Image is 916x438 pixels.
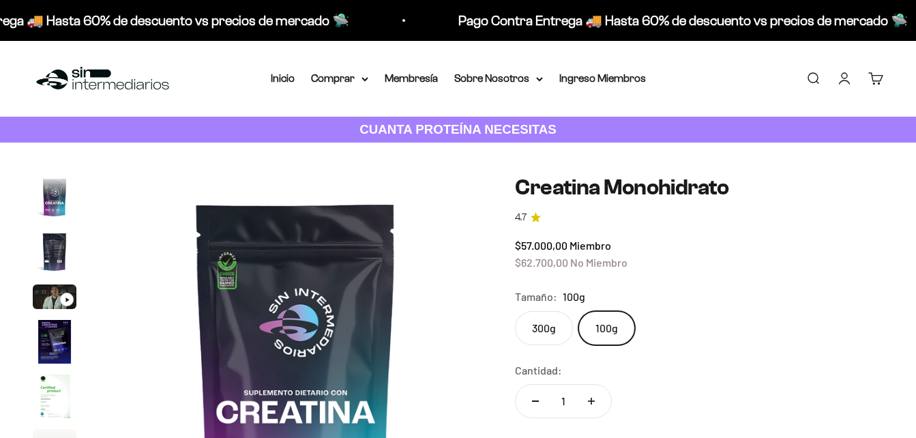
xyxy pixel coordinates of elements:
[570,239,611,252] span: Miembro
[515,256,568,269] span: $62.700,00
[33,230,76,274] img: Creatina Monohidrato
[33,175,76,223] button: Ir al artículo 1
[570,256,627,269] span: No Miembro
[33,320,76,368] button: Ir al artículo 4
[515,288,557,306] legend: Tamaño:
[33,284,76,313] button: Ir al artículo 3
[515,175,883,199] h1: Creatina Monohidrato
[385,72,438,84] a: Membresía
[359,122,557,136] strong: CUANTA PROTEÍNA NECESITAS
[559,72,646,84] a: Ingreso Miembros
[454,70,543,87] summary: Sobre Nosotros
[33,230,76,278] button: Ir al artículo 2
[515,210,883,225] a: 4.74.7 de 5.0 estrellas
[515,210,527,225] span: 4.7
[563,288,585,306] span: 100g
[33,375,76,422] button: Ir al artículo 5
[516,385,555,418] button: Reducir cantidad
[33,175,76,219] img: Creatina Monohidrato
[311,70,368,87] summary: Comprar
[457,10,906,31] p: Pago Contra Entrega 🚚 Hasta 60% de descuento vs precios de mercado 🛸
[271,72,295,84] a: Inicio
[572,385,611,418] button: Aumentar cantidad
[515,239,567,252] span: $57.000,00
[33,320,76,364] img: Creatina Monohidrato
[33,375,76,418] img: Creatina Monohidrato
[515,362,562,379] label: Cantidad:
